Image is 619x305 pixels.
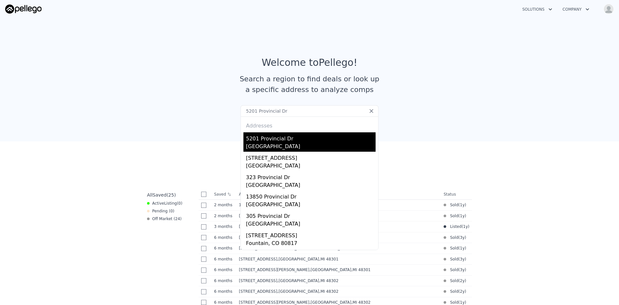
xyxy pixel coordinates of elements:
th: Address [236,189,441,200]
div: [GEOGRAPHIC_DATA] [246,162,376,171]
span: [STREET_ADDRESS] [239,257,277,261]
span: ) [465,257,466,262]
span: Sold ( [446,278,460,283]
div: All ( 25 ) [147,192,176,198]
span: , [GEOGRAPHIC_DATA] [309,268,373,272]
div: 305 Provincial Dr [246,210,376,220]
span: ) [465,246,466,251]
time: 2024-08-12 19:47 [460,246,465,251]
div: [GEOGRAPHIC_DATA] [246,201,376,210]
time: 2025-07-13 01:38 [214,224,234,229]
button: Company [557,4,594,15]
div: 5201 Provincial Dr [246,132,376,143]
span: Sold ( [446,257,460,262]
span: , MI 48301 [351,268,371,272]
span: [STREET_ADDRESS] [239,289,277,294]
button: Solutions [517,4,557,15]
input: Search an address or region... [241,105,378,117]
time: 2023-08-31 16:10 [460,278,465,283]
div: Search a region to find deals or look up a specific address to analyze comps [237,74,382,95]
span: ) [465,289,466,294]
div: [GEOGRAPHIC_DATA] [246,220,376,229]
span: Sold ( [446,289,460,294]
div: [STREET_ADDRESS] [246,249,376,259]
span: ) [465,213,466,219]
span: , [GEOGRAPHIC_DATA] [277,257,341,261]
time: 2025-04-07 22:52 [214,267,234,272]
span: ) [468,224,469,229]
span: ) [465,235,466,240]
span: [STREET_ADDRESS] [239,235,277,240]
time: 2025-04-07 23:20 [214,246,234,251]
time: 2022-10-28 14:34 [460,257,465,262]
img: Pellego [5,5,42,14]
time: 2025-04-13 01:19 [214,235,234,240]
time: 2024-06-07 19:39 [463,224,468,229]
time: 2025-04-07 22:47 [214,278,234,283]
span: Sold ( [446,202,460,208]
span: [STREET_ADDRESS][PERSON_NAME] [239,300,309,305]
div: Pending ( 0 ) [147,208,174,214]
time: 2022-11-16 17:51 [460,267,465,272]
time: 2025-04-07 20:12 [214,289,234,294]
span: [STREET_ADDRESS] [239,279,277,283]
time: 2024-08-06 08:10 [460,202,465,208]
span: Saved [152,192,166,198]
div: Welcome to Pellego ! [262,57,358,68]
div: [GEOGRAPHIC_DATA] [246,181,376,190]
span: , [GEOGRAPHIC_DATA] [309,300,373,305]
span: , MI 48302 [319,279,339,283]
span: ) [465,202,466,208]
time: 2025-07-30 00:59 [214,202,234,208]
time: 2024-05-23 00:00 [460,213,465,219]
div: Off Market ( 24 ) [147,216,182,221]
div: Fountain, CO 80817 [246,239,376,249]
th: Saved [211,189,236,199]
span: ) [465,300,466,305]
span: , MI 48302 [319,289,339,294]
time: 2024-03-08 00:00 [460,289,465,294]
span: Sold ( [446,267,460,272]
span: Sold ( [446,246,460,251]
div: 13850 Provincial Dr [246,190,376,201]
time: 2022-05-30 18:28 [460,235,465,240]
span: [STREET_ADDRESS] [239,224,277,229]
div: Addresses [243,117,376,132]
span: 1935 Hillwood Dr [239,203,272,207]
span: ) [465,278,466,283]
span: Listed ( [446,224,463,229]
span: Active ( 0 ) [152,201,182,206]
span: [STREET_ADDRESS] [239,214,277,218]
span: ) [465,267,466,272]
span: , MI 48302 [351,300,371,305]
time: 2025-07-28 17:09 [214,213,234,219]
th: Status [441,189,472,200]
span: Listing [164,201,177,206]
div: [STREET_ADDRESS] [246,152,376,162]
span: Sold ( [446,235,460,240]
img: avatar [604,4,614,14]
div: [GEOGRAPHIC_DATA] [246,143,376,152]
div: Saved Properties [144,162,475,174]
span: , [GEOGRAPHIC_DATA] [277,289,341,294]
div: 323 Provincial Dr [246,171,376,181]
span: [STREET_ADDRESS][PERSON_NAME] [239,246,309,250]
time: 2025-04-07 22:54 [214,257,234,262]
time: 2024-06-10 00:00 [460,300,465,305]
span: Sold ( [446,213,460,219]
time: 2025-04-07 20:07 [214,300,234,305]
span: , MI 48301 [319,257,339,261]
div: [STREET_ADDRESS] [246,229,376,239]
span: [STREET_ADDRESS][PERSON_NAME] [239,268,309,272]
span: , [GEOGRAPHIC_DATA] [277,279,341,283]
span: Sold ( [446,300,460,305]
